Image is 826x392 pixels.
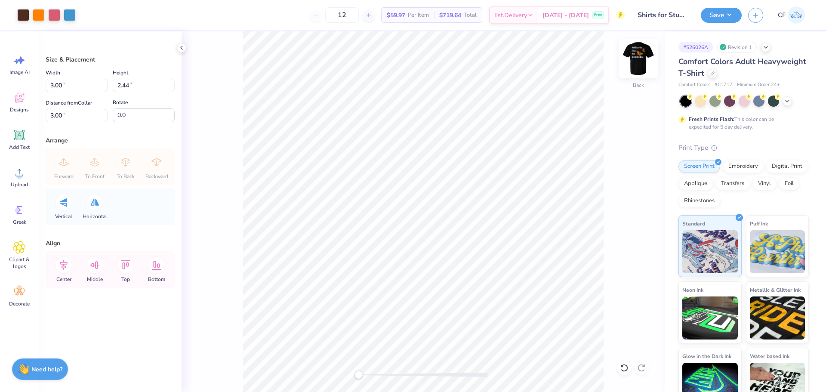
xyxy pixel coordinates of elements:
[55,213,72,220] span: Vertical
[788,6,805,24] img: Cholo Fernandez
[439,11,461,20] span: $719.64
[83,213,107,220] span: Horizontal
[46,55,175,64] div: Size & Placement
[13,219,26,225] span: Greek
[46,136,175,145] div: Arrange
[148,276,165,283] span: Bottom
[682,219,705,228] span: Standard
[750,352,789,361] span: Water based Ink
[113,68,128,78] label: Height
[717,42,757,52] div: Revision 1
[9,300,30,307] span: Decorate
[11,181,28,188] span: Upload
[631,6,694,24] input: Untitled Design
[678,143,809,153] div: Print Type
[678,177,713,190] div: Applique
[46,239,175,248] div: Align
[594,12,602,18] span: Free
[5,256,34,270] span: Clipart & logos
[701,8,742,23] button: Save
[678,81,710,89] span: Comfort Colors
[689,115,795,131] div: This color can be expedited for 5 day delivery.
[766,160,808,173] div: Digital Print
[464,11,477,20] span: Total
[9,144,30,151] span: Add Text
[10,106,29,113] span: Designs
[689,116,734,123] strong: Fresh Prints Flash:
[715,81,733,89] span: # C1717
[778,10,786,20] span: CF
[354,370,363,379] div: Accessibility label
[325,7,359,23] input: – –
[750,230,805,273] img: Puff Ink
[750,219,768,228] span: Puff Ink
[621,41,656,76] img: Back
[774,6,809,24] a: CF
[678,194,720,207] div: Rhinestones
[46,98,92,108] label: Distance from Collar
[387,11,405,20] span: $59.97
[678,160,720,173] div: Screen Print
[678,42,713,52] div: # 526026A
[752,177,777,190] div: Vinyl
[682,285,703,294] span: Neon Ink
[682,296,738,340] img: Neon Ink
[121,276,130,283] span: Top
[46,68,60,78] label: Width
[87,276,103,283] span: Middle
[682,352,731,361] span: Glow in the Dark Ink
[31,365,62,373] strong: Need help?
[56,276,71,283] span: Center
[750,285,801,294] span: Metallic & Glitter Ink
[723,160,764,173] div: Embroidery
[113,97,128,108] label: Rotate
[542,11,589,20] span: [DATE] - [DATE]
[9,69,30,76] span: Image AI
[678,56,806,78] span: Comfort Colors Adult Heavyweight T-Shirt
[408,11,429,20] span: Per Item
[750,296,805,340] img: Metallic & Glitter Ink
[737,81,780,89] span: Minimum Order: 24 +
[779,177,799,190] div: Foil
[682,230,738,273] img: Standard
[494,11,527,20] span: Est. Delivery
[633,81,644,89] div: Back
[715,177,750,190] div: Transfers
